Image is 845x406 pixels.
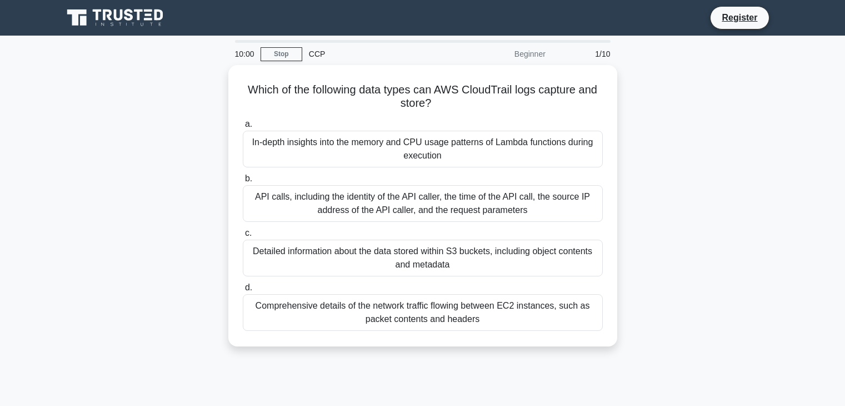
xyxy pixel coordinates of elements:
[302,43,455,65] div: CCP
[245,283,252,292] span: d.
[245,119,252,128] span: a.
[243,185,603,222] div: API calls, including the identity of the API caller, the time of the API call, the source IP addr...
[245,174,252,183] span: b.
[243,240,603,276] div: Detailed information about the data stored within S3 buckets, including object contents and metadata
[245,228,252,237] span: c.
[455,43,552,65] div: Beginner
[228,43,261,65] div: 10:00
[243,131,603,167] div: In-depth insights into the memory and CPU usage patterns of Lambda functions during execution
[715,11,764,24] a: Register
[552,43,617,65] div: 1/10
[261,47,302,61] a: Stop
[243,294,603,331] div: Comprehensive details of the network traffic flowing between EC2 instances, such as packet conten...
[242,83,604,111] h5: Which of the following data types can AWS CloudTrail logs capture and store?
